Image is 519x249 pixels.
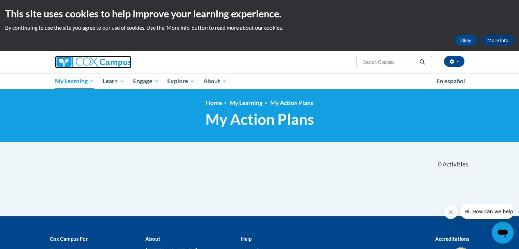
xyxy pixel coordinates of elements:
a: My Learning [230,99,262,106]
b: Cox Campus For [50,236,88,242]
span: Activities [443,161,468,168]
a: My Action Plans [270,99,313,106]
span: Learn [103,77,124,85]
span: Hi. How can we help? [4,5,55,10]
span: Engage [133,77,159,85]
a: Learn [98,73,129,89]
iframe: Message from company [460,204,514,219]
b: Accreditations [435,236,470,242]
span: My Learning [55,77,94,85]
div: Main menu [45,73,475,89]
iframe: Close message [444,205,458,219]
span: En español [436,77,465,85]
button: Search [417,58,427,66]
p: By continuing to use the site you agree to our use of cookies. Use the ‘More info’ button to read... [5,24,514,31]
input: Search Courses [362,58,417,66]
span: 0 [438,161,441,168]
a: More Info [482,35,514,46]
h2: This site uses cookies to help improve your learning experience. [5,7,514,20]
button: Okay [455,35,477,46]
img: Cox Campus [55,56,131,68]
span: About [203,77,227,85]
span: My Action Plans [205,110,314,128]
a: Engage [129,73,163,89]
b: About [145,236,160,242]
a: My Learning [51,73,99,89]
button: Account Settings [444,56,464,67]
span: Explore [167,77,194,85]
iframe: Button to launch messaging window [492,222,514,244]
a: About [199,73,231,89]
a: Home [206,99,222,106]
a: Explore [163,73,199,89]
b: Help [241,236,251,242]
a: En español [432,74,470,88]
a: Cox Campus [55,56,185,68]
